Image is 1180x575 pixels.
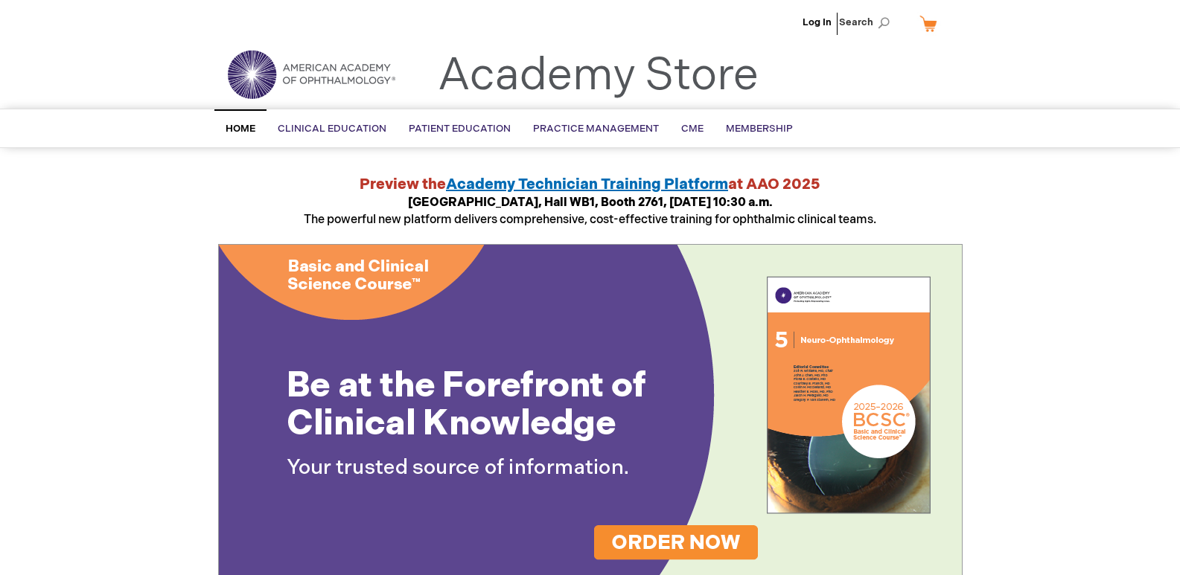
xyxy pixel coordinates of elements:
span: Home [226,123,255,135]
strong: [GEOGRAPHIC_DATA], Hall WB1, Booth 2761, [DATE] 10:30 a.m. [408,196,773,210]
a: Academy Technician Training Platform [446,176,728,193]
span: Membership [726,123,793,135]
a: Academy Store [438,49,759,103]
a: Log In [803,16,832,28]
span: CME [681,123,704,135]
strong: Preview the at AAO 2025 [360,176,820,193]
span: Patient Education [409,123,511,135]
span: Practice Management [533,123,659,135]
span: The powerful new platform delivers comprehensive, cost-effective training for ophthalmic clinical... [304,196,876,227]
span: Search [839,7,896,37]
span: Clinical Education [278,123,386,135]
